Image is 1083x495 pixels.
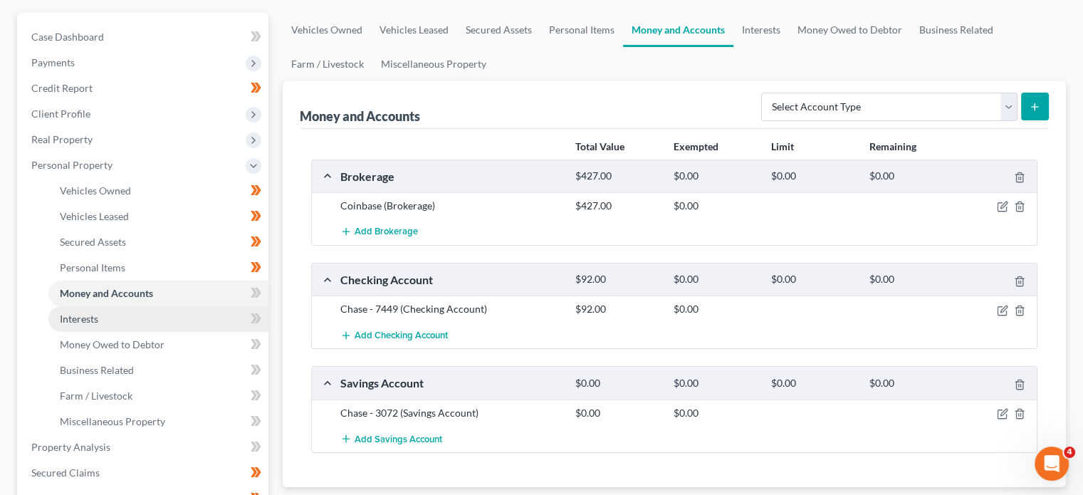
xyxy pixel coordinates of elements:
[48,255,268,281] a: Personal Items
[623,13,733,47] a: Money and Accounts
[666,406,764,420] div: $0.00
[333,272,568,287] div: Checking Account
[355,330,448,341] span: Add Checking Account
[372,47,495,81] a: Miscellaneous Property
[60,338,164,350] span: Money Owed to Debtor
[1064,447,1075,458] span: 4
[20,434,268,460] a: Property Analysis
[333,406,568,420] div: Chase - 3072 (Savings Account)
[540,13,623,47] a: Personal Items
[764,170,862,183] div: $0.00
[48,383,268,409] a: Farm / Livestock
[733,13,789,47] a: Interests
[340,426,442,452] button: Add Savings Account
[31,159,113,171] span: Personal Property
[48,409,268,434] a: Miscellaneous Property
[60,390,132,402] span: Farm / Livestock
[869,140,916,152] strong: Remaining
[771,140,794,152] strong: Limit
[31,56,75,68] span: Payments
[333,375,568,390] div: Savings Account
[48,178,268,204] a: Vehicles Owned
[48,332,268,358] a: Money Owed to Debtor
[568,302,666,316] div: $92.00
[568,199,666,213] div: $427.00
[340,219,418,245] button: Add Brokerage
[48,358,268,383] a: Business Related
[48,306,268,332] a: Interests
[60,236,126,248] span: Secured Assets
[911,13,1002,47] a: Business Related
[355,226,418,238] span: Add Brokerage
[48,204,268,229] a: Vehicles Leased
[862,273,960,286] div: $0.00
[457,13,540,47] a: Secured Assets
[575,140,624,152] strong: Total Value
[355,433,442,444] span: Add Savings Account
[568,377,666,390] div: $0.00
[666,273,764,286] div: $0.00
[764,273,862,286] div: $0.00
[340,322,448,348] button: Add Checking Account
[20,24,268,50] a: Case Dashboard
[31,108,90,120] span: Client Profile
[666,199,764,213] div: $0.00
[48,229,268,255] a: Secured Assets
[60,287,153,299] span: Money and Accounts
[60,313,98,325] span: Interests
[60,261,125,273] span: Personal Items
[674,140,718,152] strong: Exempted
[789,13,911,47] a: Money Owed to Debtor
[862,377,960,390] div: $0.00
[31,31,104,43] span: Case Dashboard
[300,108,420,125] div: Money and Accounts
[764,377,862,390] div: $0.00
[60,364,134,376] span: Business Related
[568,170,666,183] div: $427.00
[666,170,764,183] div: $0.00
[60,415,165,427] span: Miscellaneous Property
[31,441,110,453] span: Property Analysis
[1035,447,1069,481] iframe: Intercom live chat
[20,460,268,486] a: Secured Claims
[666,302,764,316] div: $0.00
[60,210,129,222] span: Vehicles Leased
[333,199,568,213] div: Coinbase (Brokerage)
[333,169,568,184] div: Brokerage
[283,13,371,47] a: Vehicles Owned
[31,133,93,145] span: Real Property
[666,377,764,390] div: $0.00
[568,273,666,286] div: $92.00
[48,281,268,306] a: Money and Accounts
[31,82,93,94] span: Credit Report
[568,406,666,420] div: $0.00
[31,467,100,479] span: Secured Claims
[371,13,457,47] a: Vehicles Leased
[333,302,568,316] div: Chase - 7449 (Checking Account)
[20,75,268,101] a: Credit Report
[60,184,131,197] span: Vehicles Owned
[283,47,372,81] a: Farm / Livestock
[862,170,960,183] div: $0.00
